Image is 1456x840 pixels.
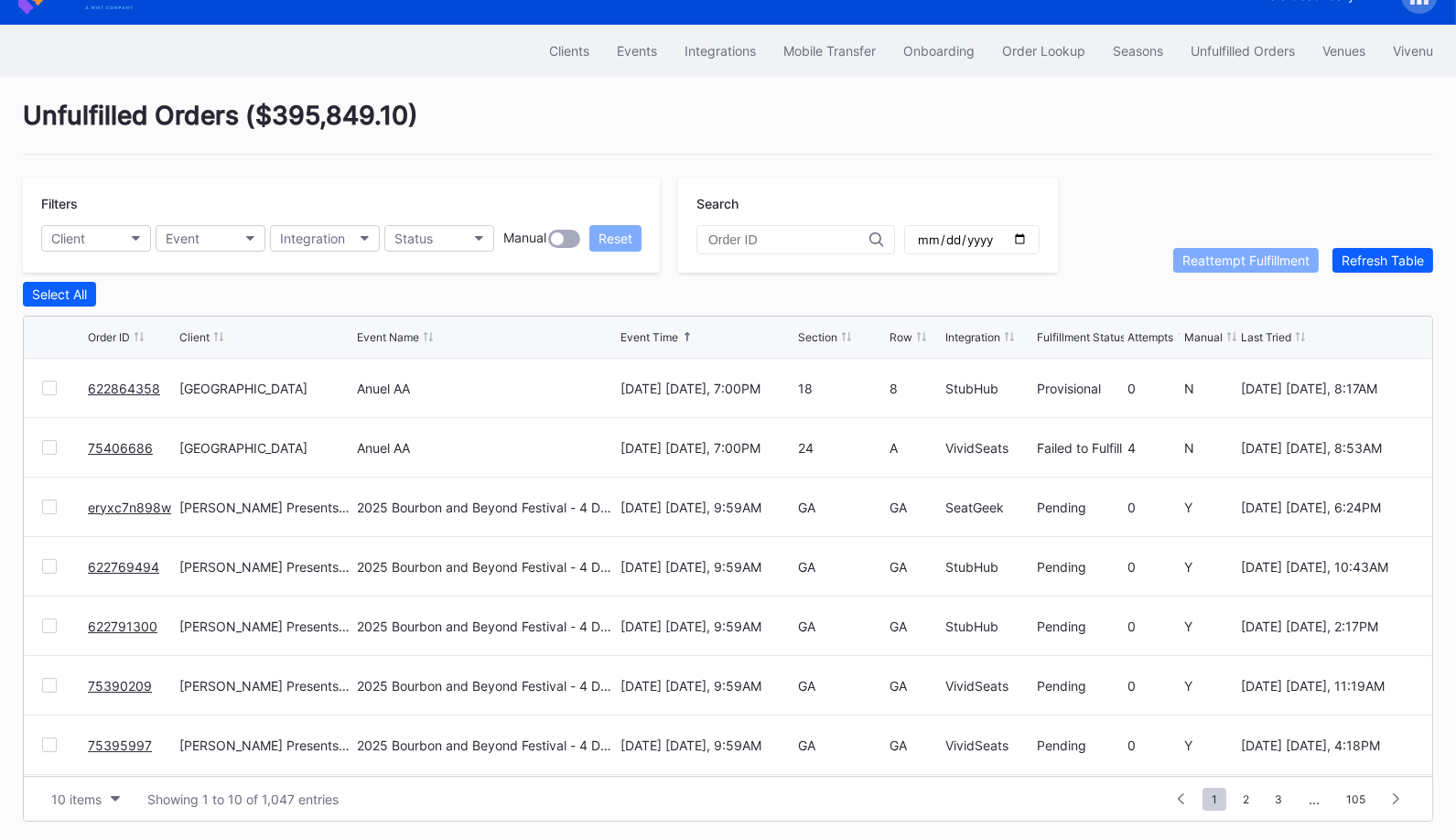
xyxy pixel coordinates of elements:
div: StubHub [945,619,1032,634]
div: GA [798,559,885,575]
div: VividSeats [945,440,1032,456]
div: Mobile Transfer [783,43,876,59]
div: Attempts [1128,330,1174,344]
div: Client [51,231,85,246]
div: Anuel AA [357,440,410,456]
div: Y [1184,619,1236,634]
div: 0 [1128,559,1181,575]
div: [DATE] [DATE], 10:43AM [1241,559,1414,575]
div: 10 items [51,792,102,807]
div: [DATE] [DATE], 9:59AM [620,559,793,575]
div: [DATE] [DATE], 11:19AM [1241,678,1414,694]
div: Pending [1037,738,1124,753]
div: [DATE] [DATE], 9:59AM [620,500,793,515]
div: 0 [1128,500,1181,515]
div: Status [394,231,433,246]
button: Reattempt Fulfillment [1173,248,1319,273]
button: 10 items [42,787,129,812]
div: 2025 Bourbon and Beyond Festival - 4 Day Pass (9/11 - 9/14) ([PERSON_NAME], [PERSON_NAME], [PERSO... [357,619,617,634]
div: Pending [1037,559,1124,575]
a: Vivenu [1379,34,1447,68]
button: Select All [23,282,96,307]
div: N [1184,440,1236,456]
div: [DATE] [DATE], 7:00PM [620,440,793,456]
button: Events [603,34,671,68]
div: N [1184,381,1236,396]
div: Showing 1 to 10 of 1,047 entries [147,792,339,807]
button: Venues [1309,34,1379,68]
div: Row [890,330,912,344]
div: Anuel AA [357,381,410,396]
div: Event [166,231,200,246]
div: Manual [503,230,546,248]
a: Order Lookup [988,34,1099,68]
div: Integration [280,231,345,246]
span: 3 [1266,788,1291,811]
div: VividSeats [945,678,1032,694]
button: Event [156,225,265,252]
div: Reattempt Fulfillment [1182,253,1310,268]
div: Clients [549,43,589,59]
div: Y [1184,500,1236,515]
div: Event Time [620,330,678,344]
div: GA [798,500,885,515]
div: Last Tried [1241,330,1291,344]
div: GA [890,678,942,694]
div: 2025 Bourbon and Beyond Festival - 4 Day Pass (9/11 - 9/14) ([PERSON_NAME], [PERSON_NAME], [PERSO... [357,500,617,515]
div: Provisional [1037,381,1124,396]
div: 0 [1128,738,1181,753]
div: [DATE] [DATE], 6:24PM [1241,500,1414,515]
div: StubHub [945,559,1032,575]
div: ... [1295,792,1333,807]
div: Fulfillment Status [1037,330,1126,344]
button: Clients [535,34,603,68]
div: [PERSON_NAME] Presents Secondary [179,619,352,634]
a: eryxc7n898w [88,500,171,515]
div: Pending [1037,678,1124,694]
div: [DATE] [DATE], 9:59AM [620,619,793,634]
div: Events [617,43,657,59]
div: 0 [1128,619,1181,634]
div: Integrations [685,43,756,59]
button: Status [384,225,494,252]
div: [DATE] [DATE], 9:59AM [620,678,793,694]
div: [PERSON_NAME] Presents Secondary [179,500,352,515]
div: A [890,440,942,456]
button: Seasons [1099,34,1177,68]
div: Integration [945,330,1000,344]
a: 622769494 [88,559,159,575]
div: 2025 Bourbon and Beyond Festival - 4 Day Pass (9/11 - 9/14) ([PERSON_NAME], [PERSON_NAME], [PERSO... [357,559,617,575]
div: Client [179,330,210,344]
div: Reset [599,231,632,246]
div: Refresh Table [1342,253,1424,268]
div: [DATE] [DATE], 4:18PM [1241,738,1414,753]
div: GA [890,500,942,515]
div: GA [798,678,885,694]
button: Mobile Transfer [770,34,890,68]
a: Unfulfilled Orders [1177,34,1309,68]
span: 1 [1203,788,1226,811]
div: 24 [798,440,885,456]
span: 2 [1234,788,1258,811]
div: [DATE] [DATE], 8:53AM [1241,440,1414,456]
div: VividSeats [945,738,1032,753]
a: 75406686 [88,440,153,456]
a: 622791300 [88,619,157,634]
div: Pending [1037,500,1124,515]
div: 18 [798,381,885,396]
div: Order Lookup [1002,43,1085,59]
button: Integrations [671,34,770,68]
div: Vivenu [1393,43,1433,59]
button: Client [41,225,151,252]
div: Y [1184,678,1236,694]
div: Failed to Fulfill [1037,440,1124,456]
button: Onboarding [890,34,988,68]
div: Venues [1322,43,1365,59]
div: Order ID [88,330,130,344]
input: Order ID [708,232,869,247]
div: GA [798,738,885,753]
